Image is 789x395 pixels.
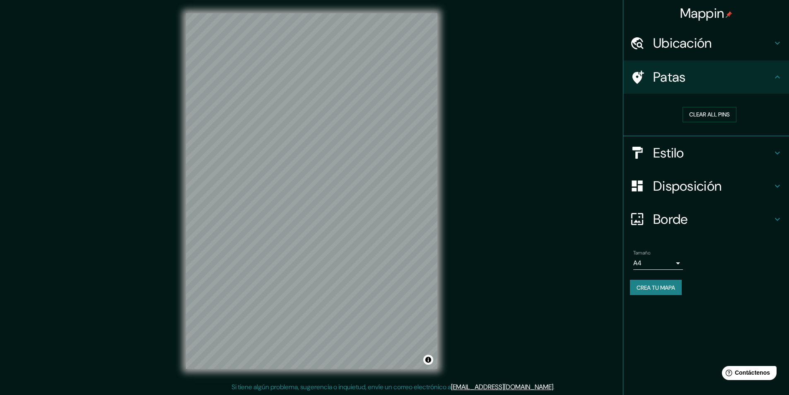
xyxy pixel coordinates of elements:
font: Patas [653,68,686,86]
img: pin-icon.png [726,11,732,18]
font: . [555,382,556,391]
div: Ubicación [623,27,789,60]
div: Patas [623,61,789,94]
font: Ubicación [653,34,712,52]
font: Si tiene algún problema, sugerencia o inquietud, envíe un correo electrónico a [232,383,451,391]
div: Borde [623,203,789,236]
iframe: Lanzador de widgets de ayuda [715,363,780,386]
font: . [556,382,557,391]
button: Crea tu mapa [630,280,682,296]
font: Mappin [680,5,724,22]
button: Activar o desactivar atribución [423,355,433,365]
font: A4 [633,259,642,267]
div: A4 [633,257,683,270]
a: [EMAIL_ADDRESS][DOMAIN_NAME] [451,383,553,391]
button: Clear all pins [683,107,736,122]
font: Borde [653,211,688,228]
div: Disposición [623,170,789,203]
font: Disposición [653,177,721,195]
font: . [553,383,555,391]
font: Tamaño [633,250,650,256]
font: Estilo [653,144,684,162]
font: Crea tu mapa [637,284,675,291]
div: Estilo [623,136,789,170]
canvas: Mapa [186,13,437,369]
